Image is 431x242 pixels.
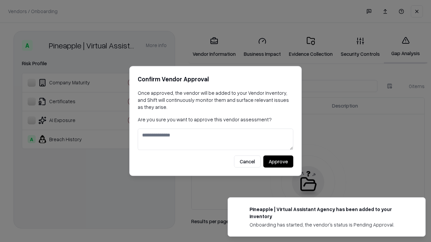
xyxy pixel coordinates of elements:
p: Are you sure you want to approve this vendor assessment? [138,116,293,123]
button: Cancel [234,156,261,168]
h2: Confirm Vendor Approval [138,74,293,84]
div: Onboarding has started, the vendor's status is Pending Approval. [250,221,409,228]
p: Once approved, the vendor will be added to your Vendor Inventory, and Shift will continuously mon... [138,89,293,111]
div: Pineapple | Virtual Assistant Agency has been added to your inventory [250,206,409,220]
img: trypineapple.com [236,206,244,214]
button: Approve [263,156,293,168]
